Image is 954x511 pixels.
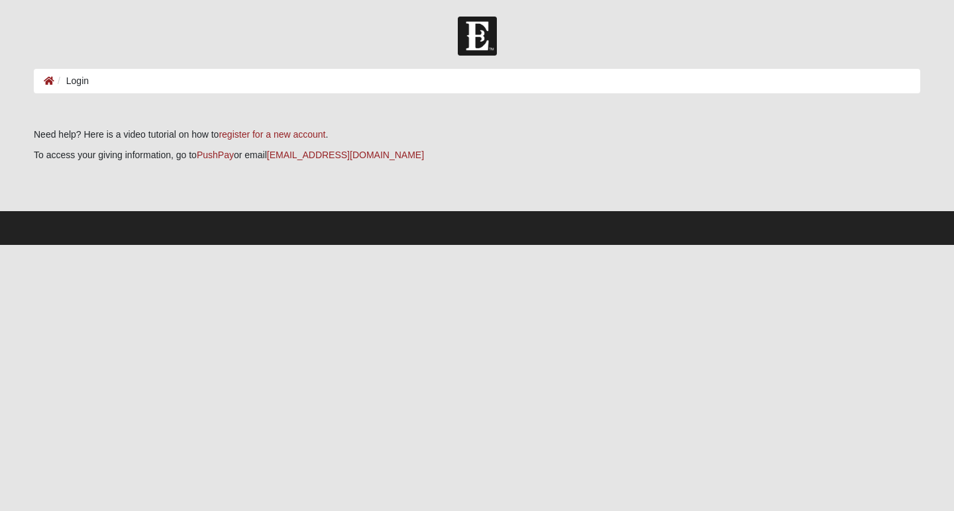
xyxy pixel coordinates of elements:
[219,129,325,140] a: register for a new account
[458,17,497,56] img: Church of Eleven22 Logo
[34,148,920,162] p: To access your giving information, go to or email
[197,150,234,160] a: PushPay
[34,128,920,142] p: Need help? Here is a video tutorial on how to .
[54,74,89,88] li: Login
[267,150,424,160] a: [EMAIL_ADDRESS][DOMAIN_NAME]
